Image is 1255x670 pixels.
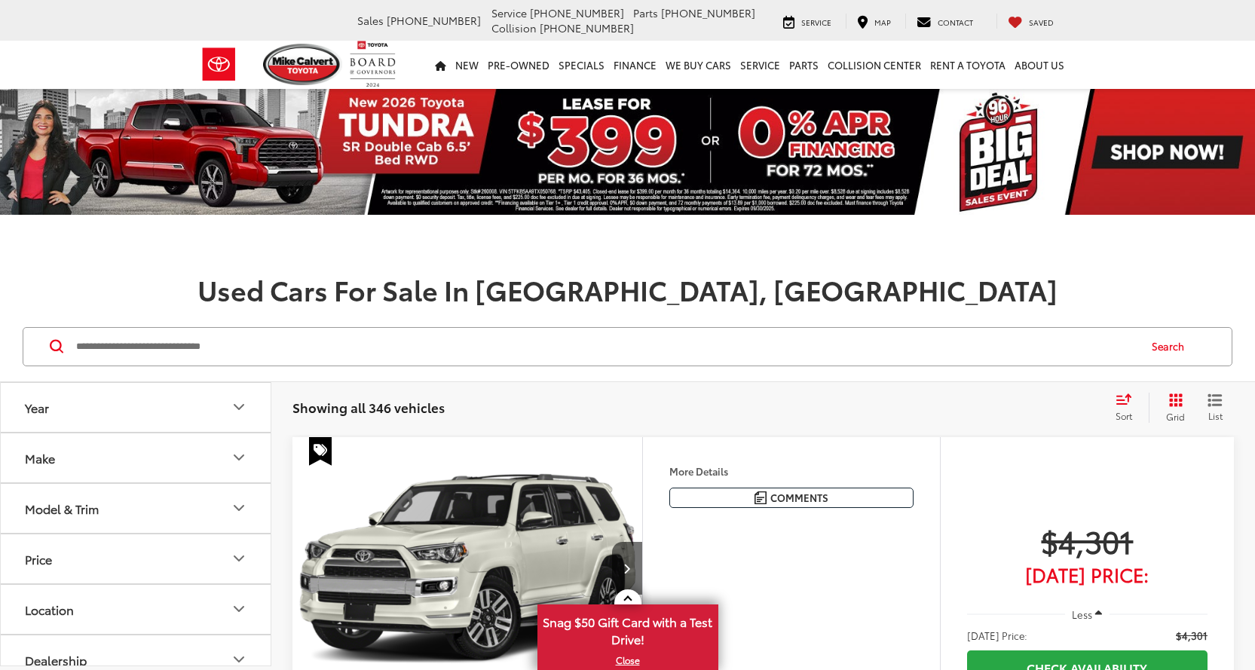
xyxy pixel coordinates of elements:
button: Next image [612,542,642,595]
span: Saved [1029,17,1054,28]
a: About Us [1010,41,1069,89]
span: [PHONE_NUMBER] [530,5,624,20]
div: Dealership [25,653,87,667]
a: Finance [609,41,661,89]
span: Map [874,17,891,28]
span: Sort [1116,409,1132,422]
span: Comments [770,491,828,505]
span: [PHONE_NUMBER] [387,13,481,28]
button: Comments [669,488,914,508]
span: List [1208,409,1223,422]
a: Pre-Owned [483,41,554,89]
a: Service [736,41,785,89]
span: Grid [1166,410,1185,423]
div: Location [25,602,74,616]
button: YearYear [1,383,272,432]
button: PricePrice [1,534,272,583]
div: Dealership [230,650,248,668]
div: Price [25,552,52,566]
button: Grid View [1149,393,1196,423]
div: Location [230,600,248,618]
a: New [451,41,483,89]
span: Special [309,437,332,466]
img: Comments [755,491,767,504]
div: Model & Trim [25,501,99,516]
input: Search by Make, Model, or Keyword [75,329,1137,365]
div: Price [230,549,248,568]
button: Model & TrimModel & Trim [1,484,272,533]
h4: More Details [669,466,914,476]
span: Service [491,5,527,20]
a: My Saved Vehicles [996,14,1065,29]
img: Mike Calvert Toyota [263,44,343,85]
a: Parts [785,41,823,89]
a: Home [430,41,451,89]
span: $4,301 [1176,628,1208,643]
button: Search [1137,328,1206,366]
button: MakeMake [1,433,272,482]
button: Select sort value [1108,393,1149,423]
span: Showing all 346 vehicles [292,398,445,416]
div: Make [230,448,248,467]
span: Service [801,17,831,28]
button: LocationLocation [1,585,272,634]
span: Sales [357,13,384,28]
a: Contact [905,14,984,29]
div: Model & Trim [230,499,248,517]
span: Less [1072,607,1092,621]
div: Year [25,400,49,415]
span: [PHONE_NUMBER] [540,20,634,35]
span: Snag $50 Gift Card with a Test Drive! [539,606,717,652]
span: Contact [938,17,973,28]
img: Toyota [191,40,247,89]
div: Make [25,451,55,465]
a: WE BUY CARS [661,41,736,89]
a: Rent a Toyota [926,41,1010,89]
span: Parts [633,5,658,20]
span: [PHONE_NUMBER] [661,5,755,20]
span: $4,301 [967,522,1208,559]
a: Service [772,14,843,29]
a: Collision Center [823,41,926,89]
a: Specials [554,41,609,89]
a: Map [846,14,902,29]
span: Collision [491,20,537,35]
span: [DATE] Price: [967,628,1027,643]
div: Year [230,398,248,416]
span: [DATE] Price: [967,567,1208,582]
button: List View [1196,393,1234,423]
button: Less [1065,601,1110,628]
